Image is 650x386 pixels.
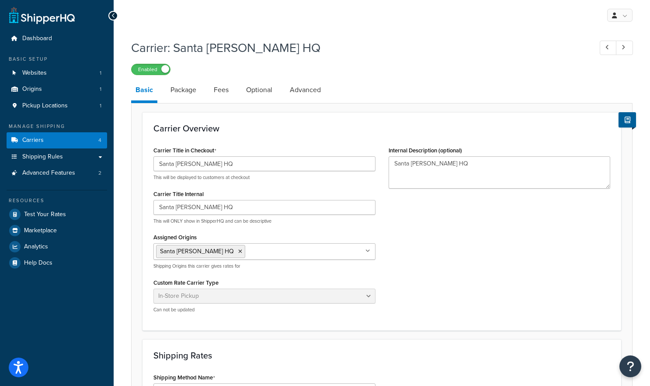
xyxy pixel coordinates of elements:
[242,79,277,100] a: Optional
[153,147,216,154] label: Carrier Title in Checkout
[619,355,641,377] button: Open Resource Center
[7,55,107,63] div: Basic Setup
[153,174,375,181] p: This will be displayed to customers at checkout
[7,239,107,255] a: Analytics
[7,132,107,148] a: Carriers4
[153,279,219,286] label: Custom Rate Carrier Type
[22,35,52,42] span: Dashboard
[7,98,107,114] li: Pickup Locations
[98,137,101,144] span: 4
[7,165,107,181] a: Advanced Features2
[7,255,107,271] a: Help Docs
[24,227,57,234] span: Marketplace
[24,211,66,218] span: Test Your Rates
[160,247,234,256] span: Santa [PERSON_NAME] HQ
[389,147,462,154] label: Internal Description (optional)
[285,79,325,100] a: Advanced
[389,156,611,189] textarea: Santa [PERSON_NAME] HQ
[153,124,610,133] h3: Carrier Overview
[7,98,107,114] a: Pickup Locations1
[22,69,47,77] span: Websites
[153,374,215,381] label: Shipping Method Name
[22,137,44,144] span: Carriers
[132,64,170,75] label: Enabled
[131,39,584,56] h1: Carrier: Santa [PERSON_NAME] HQ
[7,65,107,81] a: Websites1
[22,169,75,177] span: Advanced Features
[7,81,107,97] a: Origins1
[22,86,42,93] span: Origins
[100,102,101,110] span: 1
[7,81,107,97] li: Origins
[7,207,107,222] a: Test Your Rates
[100,69,101,77] span: 1
[7,31,107,47] a: Dashboard
[619,112,636,128] button: Show Help Docs
[7,149,107,165] a: Shipping Rules
[7,132,107,148] li: Carriers
[100,86,101,93] span: 1
[153,351,610,360] h3: Shipping Rates
[7,165,107,181] li: Advanced Features
[7,223,107,238] a: Marketplace
[153,263,375,269] p: Shipping Origins this carrier gives rates for
[7,123,107,130] div: Manage Shipping
[153,191,204,197] label: Carrier Title Internal
[153,307,375,313] p: Can not be updated
[98,169,101,177] span: 2
[131,79,157,103] a: Basic
[600,41,617,55] a: Previous Record
[209,79,233,100] a: Fees
[24,259,52,267] span: Help Docs
[616,41,633,55] a: Next Record
[153,218,375,224] p: This will ONLY show in ShipperHQ and can be descriptive
[7,65,107,81] li: Websites
[153,234,197,241] label: Assigned Origins
[24,243,48,251] span: Analytics
[7,197,107,204] div: Resources
[22,102,68,110] span: Pickup Locations
[166,79,201,100] a: Package
[22,153,63,161] span: Shipping Rules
